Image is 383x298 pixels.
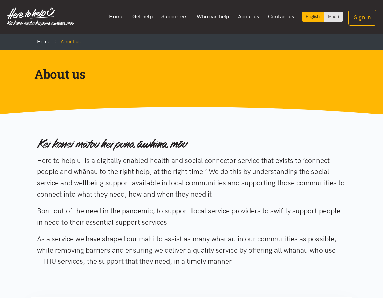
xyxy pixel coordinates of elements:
[263,10,298,24] a: Contact us
[128,10,157,24] a: Get help
[157,10,192,24] a: Supporters
[348,10,376,26] button: Sign in
[34,66,338,82] h1: About us
[324,12,343,22] a: Switch to Te Reo Māori
[50,38,81,46] li: About us
[37,205,346,228] p: Born out of the need in the pandemic, to support local service providers to swiftly support peopl...
[302,12,343,22] div: Language toggle
[302,12,324,22] div: Current language
[192,10,233,24] a: Who can help
[7,7,74,26] img: Home
[104,10,128,24] a: Home
[37,155,346,200] p: Here to help u' is a digitally enabled health and social connector service that exists to ‘connec...
[37,39,50,45] a: Home
[37,233,346,267] p: As a service we have shaped our mahi to assist as many whānau in our communities as possible, whi...
[233,10,264,24] a: About us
